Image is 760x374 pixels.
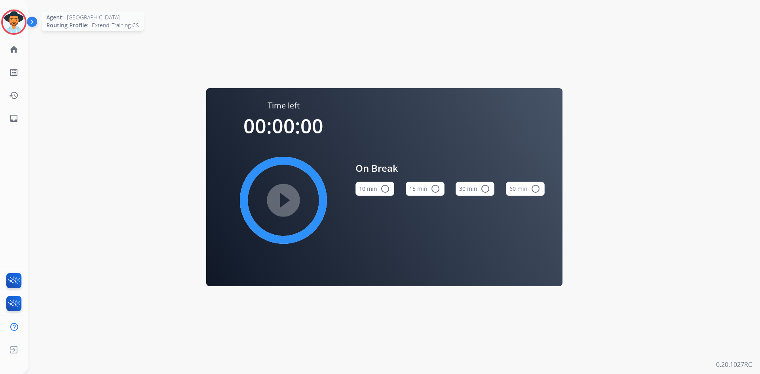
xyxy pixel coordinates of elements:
mat-icon: list_alt [9,68,19,77]
span: On Break [355,161,545,175]
mat-icon: radio_button_unchecked [380,184,390,194]
button: 15 min [406,182,445,196]
img: avatar [3,11,25,33]
button: 60 min [506,182,545,196]
span: Routing Profile: [46,21,89,29]
mat-icon: history [9,91,19,100]
span: Extend_Training CS [92,21,139,29]
mat-icon: home [9,45,19,54]
span: Time left [268,100,300,111]
mat-icon: radio_button_unchecked [531,184,540,194]
mat-icon: radio_button_unchecked [481,184,490,194]
button: 10 min [355,182,394,196]
span: Agent: [46,13,64,21]
span: [GEOGRAPHIC_DATA] [67,13,120,21]
mat-icon: inbox [9,114,19,123]
mat-icon: radio_button_unchecked [431,184,440,194]
span: 00:00:00 [243,112,323,139]
p: 0.20.1027RC [716,360,752,369]
button: 30 min [456,182,494,196]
